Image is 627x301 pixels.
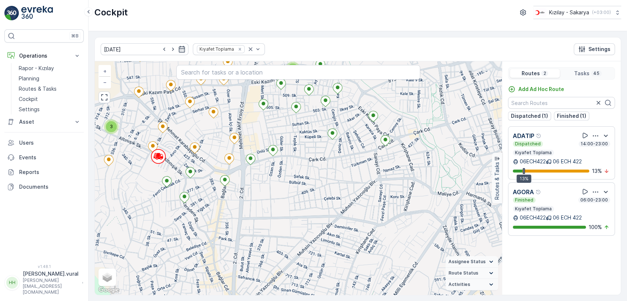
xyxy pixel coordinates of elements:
[16,84,84,94] a: Routes & Tasks
[514,197,534,203] p: Finished
[448,282,470,287] span: Activities
[19,183,81,191] p: Documents
[553,214,582,221] p: 06 ECH 422
[580,141,609,147] p: 14:00-23:00
[19,52,69,59] p: Operations
[99,66,110,77] a: Zoom In
[533,8,546,17] img: k%C4%B1z%C4%B1lay_DTAvauz.png
[553,158,582,165] p: 06 ECH 422
[592,10,611,15] p: ( +03:00 )
[514,206,552,212] p: Kıyafet Toplama
[23,270,79,278] p: [PERSON_NAME].vural
[446,268,498,279] summary: Route Status
[533,6,621,19] button: Kızılay - Sakarya(+03:00)
[4,270,84,295] button: HH[PERSON_NAME].vural[PERSON_NAME][EMAIL_ADDRESS][DOMAIN_NAME]
[518,86,564,93] p: Add Ad Hoc Route
[104,119,119,134] div: 3
[511,112,548,120] p: Dispatched (1)
[508,86,564,93] a: Add Ad Hoc Route
[520,158,546,165] p: 06ECH422
[4,179,84,194] a: Documents
[19,95,38,103] p: Cockpit
[176,65,421,80] input: Search for tasks or a location
[4,115,84,129] button: Asset
[557,112,586,120] p: Finished (1)
[16,63,84,73] a: Rapor - Kızılay
[543,70,547,76] p: 2
[446,279,498,290] summary: Activities
[16,94,84,104] a: Cockpit
[580,197,609,203] p: 06:00-23:00
[110,124,113,129] span: 3
[99,269,115,285] a: Layers
[592,167,602,175] p: 13 %
[4,150,84,165] a: Events
[508,112,551,120] button: Dispatched (1)
[19,75,39,82] p: Planning
[592,70,600,76] p: 45
[19,118,69,126] p: Asset
[285,62,300,76] div: 2
[520,214,546,221] p: 06ECH422
[19,168,81,176] p: Reports
[103,79,107,85] span: −
[574,43,615,55] button: Settings
[508,97,615,109] input: Search Routes
[16,104,84,115] a: Settings
[589,224,602,231] p: 100 %
[4,165,84,179] a: Reports
[554,112,589,120] button: Finished (1)
[448,270,478,276] span: Route Status
[446,256,498,268] summary: Assignee Status
[19,65,54,72] p: Rapor - Kızılay
[99,77,110,88] a: Zoom Out
[6,277,18,289] div: HH
[19,106,40,113] p: Settings
[514,141,541,147] p: Dispatched
[536,189,541,195] div: Help Tooltip Icon
[4,48,84,63] button: Operations
[4,135,84,150] a: Users
[588,46,610,53] p: Settings
[23,278,79,295] p: [PERSON_NAME][EMAIL_ADDRESS][DOMAIN_NAME]
[513,131,534,140] p: ADATIP
[513,188,534,196] p: AGORA
[549,9,589,16] p: Kızılay - Sakarya
[21,6,53,21] img: logo_light-DOdMpM7g.png
[103,68,107,74] span: +
[101,43,188,55] input: dd/mm/yyyy
[493,162,501,200] p: Routes & Tasks
[97,285,121,295] img: Google
[4,264,84,269] span: v 1.48.1
[197,46,235,52] div: Kıyafet Toplama
[521,70,540,77] p: Routes
[448,259,486,265] span: Assignee Status
[19,154,81,161] p: Events
[517,175,531,183] div: 13%
[16,73,84,84] a: Planning
[94,7,128,18] p: Cockpit
[97,285,121,295] a: Open this area in Google Maps (opens a new window)
[514,150,552,156] p: Kıyafet Toplama
[236,46,244,52] div: Remove Kıyafet Toplama
[71,33,79,39] p: ⌘B
[19,139,81,146] p: Users
[536,133,542,139] div: Help Tooltip Icon
[4,6,19,21] img: logo
[574,70,590,77] p: Tasks
[19,85,57,93] p: Routes & Tasks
